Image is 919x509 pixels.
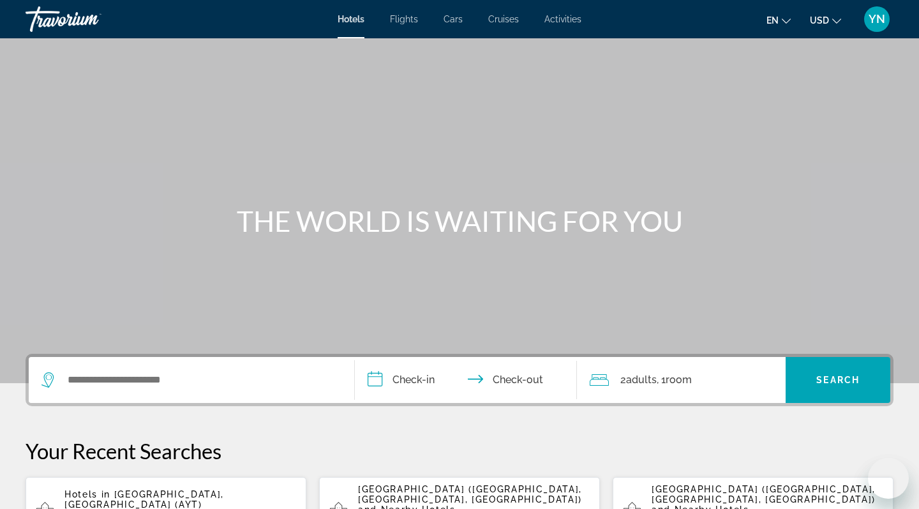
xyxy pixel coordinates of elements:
[810,11,841,29] button: Change currency
[868,458,909,499] iframe: Button to launch messaging window
[390,14,418,24] a: Flights
[766,11,791,29] button: Change language
[786,357,890,403] button: Search
[810,15,829,26] span: USD
[620,371,657,389] span: 2
[766,15,779,26] span: en
[26,3,153,36] a: Travorium
[64,489,110,499] span: Hotels in
[544,14,581,24] a: Activities
[355,357,577,403] button: Check in and out dates
[358,484,582,505] span: [GEOGRAPHIC_DATA] ([GEOGRAPHIC_DATA], [GEOGRAPHIC_DATA], [GEOGRAPHIC_DATA])
[860,6,893,33] button: User Menu
[220,204,699,238] h1: THE WORLD IS WAITING FOR YOU
[338,14,364,24] a: Hotels
[652,484,876,505] span: [GEOGRAPHIC_DATA] ([GEOGRAPHIC_DATA], [GEOGRAPHIC_DATA], [GEOGRAPHIC_DATA])
[577,357,786,403] button: Travelers: 2 adults, 0 children
[657,371,692,389] span: , 1
[666,374,692,386] span: Room
[816,375,860,385] span: Search
[444,14,463,24] a: Cars
[29,357,890,403] div: Search widget
[488,14,519,24] a: Cruises
[26,438,893,464] p: Your Recent Searches
[626,374,657,386] span: Adults
[869,13,885,26] span: YN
